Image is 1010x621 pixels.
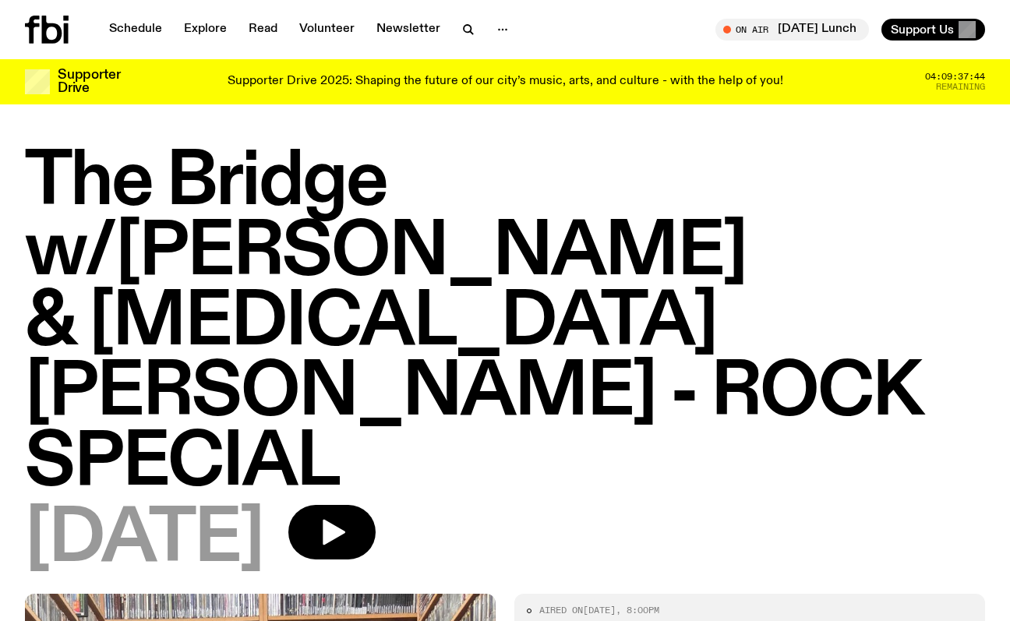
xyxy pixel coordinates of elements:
h1: The Bridge w/[PERSON_NAME] & [MEDICAL_DATA][PERSON_NAME] - ROCK SPECIAL [25,148,985,499]
span: [DATE] [25,505,263,575]
h3: Supporter Drive [58,69,120,95]
a: Read [239,19,287,41]
span: Support Us [891,23,954,37]
a: Newsletter [367,19,450,41]
a: Volunteer [290,19,364,41]
a: Explore [175,19,236,41]
p: Supporter Drive 2025: Shaping the future of our city’s music, arts, and culture - with the help o... [228,75,783,89]
span: , 8:00pm [616,604,659,616]
span: 04:09:37:44 [925,72,985,81]
span: [DATE] [583,604,616,616]
span: Remaining [936,83,985,91]
span: Aired on [539,604,583,616]
button: Support Us [881,19,985,41]
a: Schedule [100,19,171,41]
button: On Air[DATE] Lunch [715,19,869,41]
